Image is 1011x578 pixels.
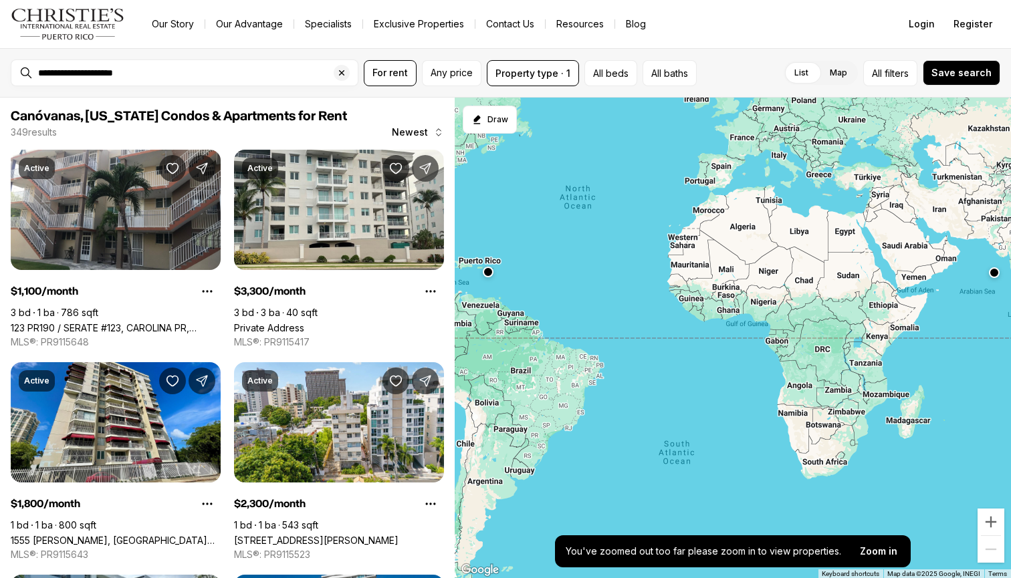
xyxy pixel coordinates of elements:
button: Share Property [412,368,439,394]
span: Canóvanas, [US_STATE] Condos & Apartments for Rent [11,110,347,123]
p: 349 results [11,127,57,138]
button: Register [945,11,1000,37]
a: Our Story [141,15,205,33]
span: For rent [372,67,408,78]
button: Property options [417,490,444,517]
button: For rent [364,60,417,86]
button: Any price [422,60,481,86]
p: Active [24,163,49,174]
a: Exclusive Properties [363,15,475,33]
button: Save Property: 1555 MARTIN TRAVIESO [159,368,186,394]
button: Share Property [189,368,215,394]
p: Active [24,376,49,386]
a: Blog [615,15,657,33]
a: 1555 MARTIN TRAVIESO, SAN JUAN PR, 00909 [11,535,221,546]
button: Save Property: 123 PR190 / SERATE #123 [159,155,186,182]
button: Allfilters [863,60,917,86]
button: Property type · 1 [487,60,579,86]
span: All [872,66,882,80]
p: Active [247,163,273,174]
button: All baths [643,60,697,86]
a: Our Advantage [205,15,294,33]
button: Property options [417,278,444,305]
button: Start drawing [463,106,517,134]
button: Contact Us [475,15,545,33]
a: Specialists [294,15,362,33]
span: filters [885,66,909,80]
span: Newest [392,127,428,138]
button: Save Property: 1422 WILSONN AVENUE AVE #501 [382,368,409,394]
button: Share Property [412,155,439,182]
span: Login [909,19,935,29]
button: Newest [384,119,452,146]
p: You've zoomed out too far please zoom in to view properties. [566,546,841,557]
a: Private Address [234,322,304,333]
span: Save search [931,67,992,78]
button: All beds [584,60,637,86]
a: Resources [546,15,614,33]
label: Map [819,61,858,85]
button: Save Property: [382,155,409,182]
button: Login [901,11,943,37]
span: Register [953,19,992,29]
button: Share Property [189,155,215,182]
button: Property options [194,278,221,305]
a: 1422 WILSONN AVENUE AVE #501, SAN JUAN PR, 00907 [234,535,399,546]
img: logo [11,8,125,40]
button: Property options [194,490,221,517]
span: Any price [431,67,473,78]
p: Active [247,376,273,386]
label: List [784,61,819,85]
button: Save search [923,60,1000,86]
a: 123 PR190 / SERATE #123, CAROLINA PR, 00982 [11,322,221,333]
button: Clear search input [334,60,358,86]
